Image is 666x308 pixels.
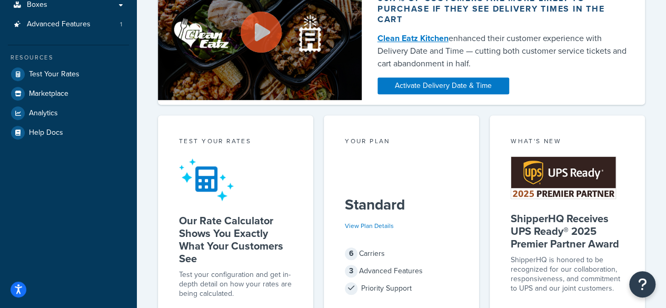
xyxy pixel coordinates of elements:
button: Open Resource Center [629,271,655,297]
span: Marketplace [29,90,68,98]
h5: ShipperHQ Receives UPS Ready® 2025 Premier Partner Award [511,212,624,250]
span: Analytics [29,109,58,118]
a: Help Docs [8,123,129,142]
div: What's New [511,136,624,148]
a: View Plan Details [345,221,394,231]
span: Boxes [27,1,47,9]
span: Help Docs [29,128,63,137]
div: Test your rates [179,136,292,148]
a: Test Your Rates [8,65,129,84]
div: Advanced Features [345,264,458,279]
div: Priority Support [345,281,458,296]
h5: Our Rate Calculator Shows You Exactly What Your Customers See [179,214,292,265]
div: enhanced their customer experience with Delivery Date and Time — cutting both customer service ti... [377,32,629,70]
a: Analytics [8,104,129,123]
h5: Standard [345,196,458,213]
span: 3 [345,265,357,277]
span: Advanced Features [27,20,91,29]
a: Activate Delivery Date & Time [377,77,509,94]
span: 1 [120,20,122,29]
div: Resources [8,53,129,62]
p: ShipperHQ is honored to be recognized for our collaboration, responsiveness, and commitment to UP... [511,255,624,293]
a: Marketplace [8,84,129,103]
div: Your Plan [345,136,458,148]
a: Advanced Features1 [8,15,129,34]
span: Test Your Rates [29,70,79,79]
div: Test your configuration and get in-depth detail on how your rates are being calculated. [179,270,292,299]
li: Advanced Features [8,15,129,34]
a: Clean Eatz Kitchen [377,32,449,44]
div: Carriers [345,246,458,261]
span: 6 [345,247,357,260]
